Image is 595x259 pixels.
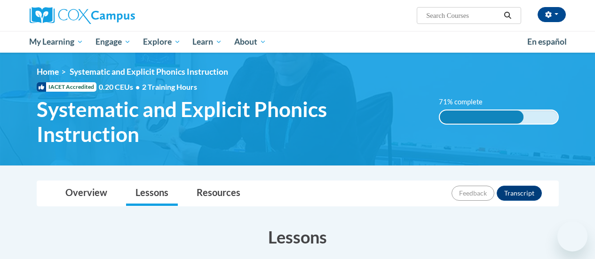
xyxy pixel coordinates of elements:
[187,181,250,206] a: Resources
[135,82,140,91] span: •
[425,10,500,21] input: Search Courses
[452,186,494,201] button: Feedback
[440,110,524,124] div: 71% complete
[89,31,137,53] a: Engage
[37,67,59,77] a: Home
[192,36,222,47] span: Learn
[228,31,272,53] a: About
[99,82,142,92] span: 0.20 CEUs
[137,31,187,53] a: Explore
[538,7,566,22] button: Account Settings
[37,225,559,249] h3: Lessons
[439,97,493,107] label: 71% complete
[234,36,266,47] span: About
[126,181,178,206] a: Lessons
[37,82,96,92] span: IACET Accredited
[30,7,135,24] img: Cox Campus
[56,181,117,206] a: Overview
[527,37,567,47] span: En español
[95,36,131,47] span: Engage
[29,36,83,47] span: My Learning
[142,82,197,91] span: 2 Training Hours
[500,10,515,21] button: Search
[70,67,228,77] span: Systematic and Explicit Phonics Instruction
[30,7,199,24] a: Cox Campus
[143,36,181,47] span: Explore
[557,221,587,251] iframe: Button to launch messaging window
[23,31,573,53] div: Main menu
[24,31,90,53] a: My Learning
[37,97,425,147] span: Systematic and Explicit Phonics Instruction
[186,31,228,53] a: Learn
[521,32,573,52] a: En español
[497,186,542,201] button: Transcript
